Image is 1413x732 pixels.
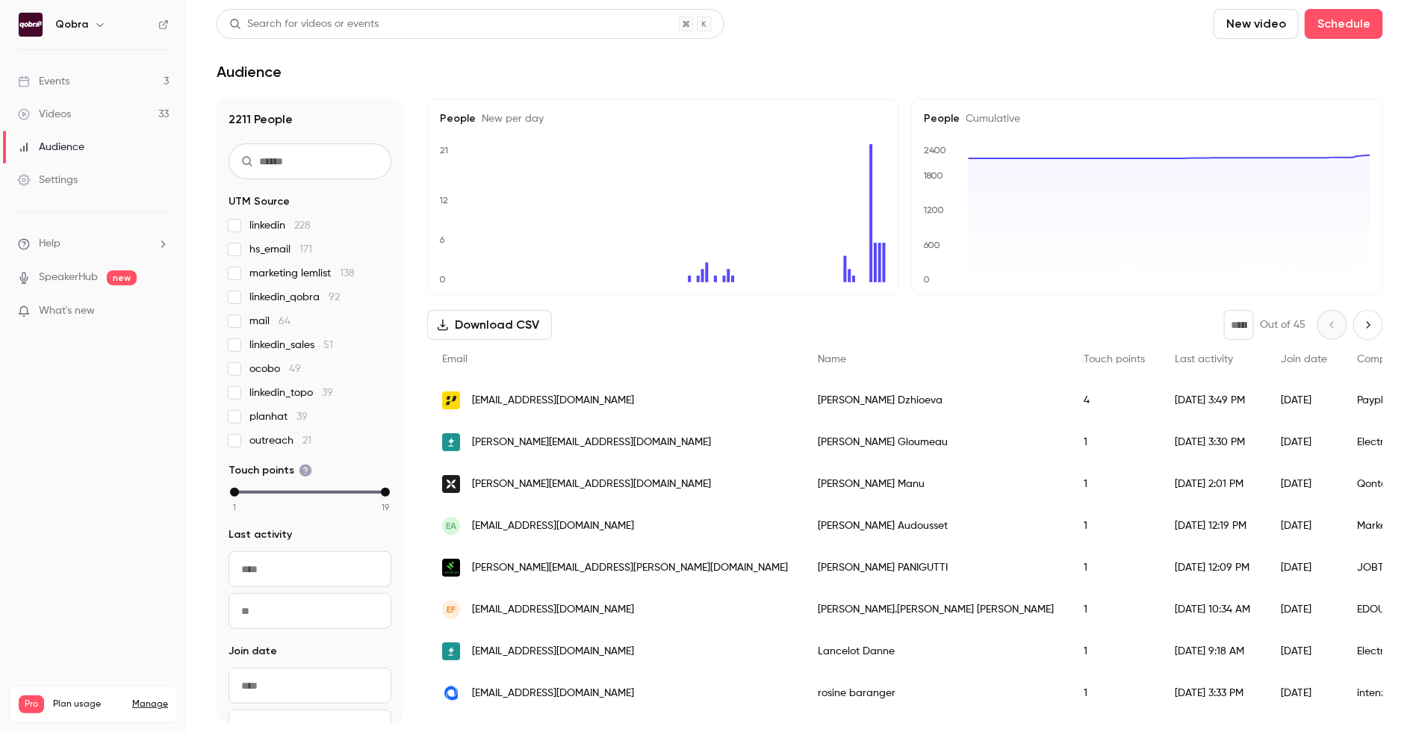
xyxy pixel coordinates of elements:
[18,74,69,89] div: Events
[381,488,390,497] div: max
[442,391,460,409] img: payplug.com
[439,274,446,285] text: 0
[229,644,277,659] span: Join date
[803,379,1069,421] div: [PERSON_NAME] Dzhioeva
[1175,354,1233,365] span: Last activity
[803,505,1069,547] div: [PERSON_NAME] Audousset
[249,218,311,233] span: linkedin
[442,642,460,660] img: go-electra.com
[1214,9,1299,39] button: New video
[19,13,43,37] img: Qobra
[818,354,846,365] span: Name
[340,268,355,279] span: 138
[382,500,389,514] span: 19
[803,589,1069,630] div: [PERSON_NAME].[PERSON_NAME] [PERSON_NAME]
[447,603,456,616] span: ef
[229,194,290,209] span: UTM Source
[1160,421,1266,463] div: [DATE] 3:30 PM
[472,560,788,576] span: [PERSON_NAME][EMAIL_ADDRESS][PERSON_NAME][DOMAIN_NAME]
[923,170,943,181] text: 1800
[923,205,944,216] text: 1200
[1266,421,1342,463] div: [DATE]
[249,242,312,257] span: hs_email
[960,114,1020,124] span: Cumulative
[1160,505,1266,547] div: [DATE] 12:19 PM
[440,145,448,155] text: 21
[1069,589,1160,630] div: 1
[249,290,340,305] span: linkedin_qobra
[442,475,460,493] img: qonto.com
[1084,354,1145,365] span: Touch points
[476,114,544,124] span: New per day
[472,518,634,534] span: [EMAIL_ADDRESS][DOMAIN_NAME]
[1266,630,1342,672] div: [DATE]
[1266,379,1342,421] div: [DATE]
[442,433,460,451] img: go-electra.com
[1069,547,1160,589] div: 1
[1266,589,1342,630] div: [DATE]
[1069,505,1160,547] div: 1
[322,388,333,398] span: 39
[1305,9,1383,39] button: Schedule
[229,16,379,32] div: Search for videos or events
[446,519,456,533] span: EA
[1266,505,1342,547] div: [DATE]
[1160,379,1266,421] div: [DATE] 3:49 PM
[803,672,1069,714] div: rosine baranger
[1266,672,1342,714] div: [DATE]
[427,310,552,340] button: Download CSV
[249,362,301,376] span: ocobo
[440,111,886,126] h5: People
[1160,589,1266,630] div: [DATE] 10:34 AM
[299,244,312,255] span: 171
[472,602,634,618] span: [EMAIL_ADDRESS][DOMAIN_NAME]
[1069,463,1160,505] div: 1
[442,684,460,702] img: autosphere.fr
[442,559,460,577] img: jobteaser.com
[439,195,448,205] text: 12
[472,686,634,701] span: [EMAIL_ADDRESS][DOMAIN_NAME]
[18,236,169,252] li: help-dropdown-opener
[19,695,44,713] span: Pro
[217,63,282,81] h1: Audience
[39,303,95,319] span: What's new
[107,270,137,285] span: new
[229,668,391,704] input: From
[329,292,340,303] span: 92
[803,421,1069,463] div: [PERSON_NAME] Gloumeau
[472,435,711,450] span: [PERSON_NAME][EMAIL_ADDRESS][DOMAIN_NAME]
[249,433,311,448] span: outreach
[18,173,78,187] div: Settings
[442,354,468,365] span: Email
[1069,379,1160,421] div: 4
[39,236,60,252] span: Help
[249,314,291,329] span: mail
[39,270,98,285] a: SpeakerHub
[249,266,355,281] span: marketing lemlist
[1160,672,1266,714] div: [DATE] 3:33 PM
[439,235,445,245] text: 6
[296,412,308,422] span: 39
[1266,463,1342,505] div: [DATE]
[472,477,711,492] span: [PERSON_NAME][EMAIL_ADDRESS][DOMAIN_NAME]
[323,340,333,350] span: 51
[1069,630,1160,672] div: 1
[229,111,391,128] h1: 2211 People
[1160,463,1266,505] div: [DATE] 2:01 PM
[18,107,71,122] div: Videos
[249,338,333,353] span: linkedin_sales
[151,305,169,318] iframe: Noticeable Trigger
[279,316,291,326] span: 64
[289,364,301,374] span: 49
[1160,547,1266,589] div: [DATE] 12:09 PM
[803,463,1069,505] div: [PERSON_NAME] Manu
[233,500,236,514] span: 1
[1069,421,1160,463] div: 1
[229,463,312,478] span: Touch points
[1069,672,1160,714] div: 1
[924,111,1370,126] h5: People
[18,140,84,155] div: Audience
[132,698,168,710] a: Manage
[1281,354,1327,365] span: Join date
[249,409,308,424] span: planhat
